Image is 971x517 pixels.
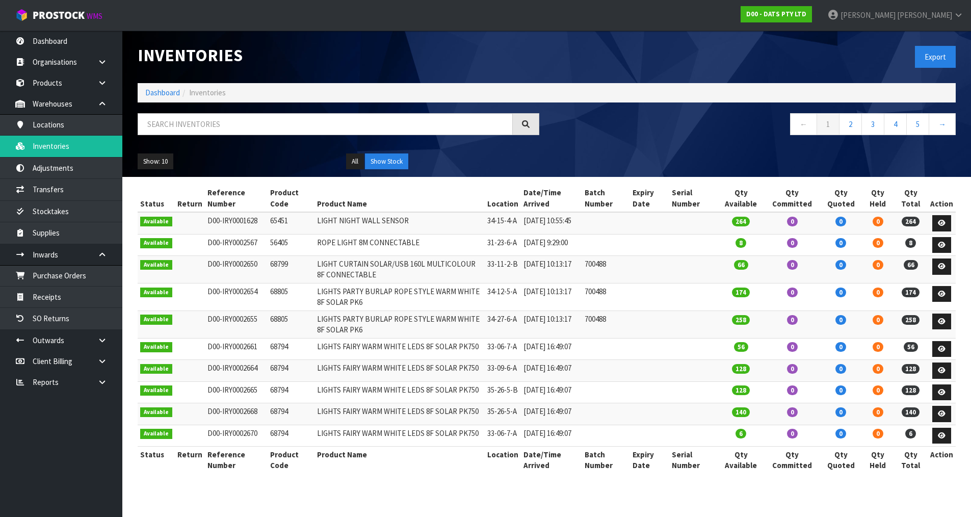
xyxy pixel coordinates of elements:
td: 68794 [268,403,314,425]
span: 0 [787,260,798,270]
td: LIGHT CURTAIN SOLAR/USB 160L MULTICOLOUR 8F CONNECTABLE [314,256,484,283]
td: [DATE] 16:49:07 [521,403,583,425]
th: Qty Quoted [820,447,862,474]
th: Return [175,185,205,212]
span: [PERSON_NAME] [841,10,896,20]
span: ProStock [33,9,85,22]
span: 0 [787,407,798,417]
td: LIGHTS FAIRY WARM WHITE LEDS 8F SOLAR PK750 [314,338,484,360]
a: 2 [839,113,862,135]
nav: Page navigation [555,113,956,138]
button: Export [915,46,956,68]
td: 33-11-2-B [485,256,521,283]
td: LIGHTS PARTY BURLAP ROPE STYLE WARM WHITE 8F SOLAR PK6 [314,283,484,311]
span: 258 [902,315,920,325]
a: 3 [861,113,884,135]
span: 0 [835,385,846,395]
th: Action [928,447,956,474]
a: D00 - DATS PTY LTD [741,6,812,22]
th: Qty Committed [765,185,820,212]
span: 6 [905,429,916,438]
span: Available [140,288,172,298]
td: D00-IRY0002654 [205,283,268,311]
th: Product Code [268,185,314,212]
span: 0 [835,288,846,297]
span: 56 [734,342,748,352]
td: 65451 [268,212,314,234]
span: Available [140,429,172,439]
span: 66 [904,260,918,270]
th: Action [928,185,956,212]
span: 174 [902,288,920,297]
td: 34-27-6-A [485,311,521,338]
td: LIGHTS FAIRY WARM WHITE LEDS 8F SOLAR PK750 [314,403,484,425]
td: 68794 [268,425,314,447]
td: 33-06-7-A [485,338,521,360]
span: 8 [736,238,746,248]
th: Qty Total [894,185,928,212]
span: 264 [902,217,920,226]
th: Reference Number [205,185,268,212]
td: D00-IRY0002650 [205,256,268,283]
img: cube-alt.png [15,9,28,21]
td: D00-IRY0002668 [205,403,268,425]
td: 700488 [582,256,630,283]
span: 0 [787,429,798,438]
td: 34-12-5-A [485,283,521,311]
input: Search inventories [138,113,513,135]
span: 0 [873,260,883,270]
th: Location [485,447,521,474]
th: Qty Held [862,185,894,212]
span: 128 [902,364,920,374]
td: [DATE] 10:13:17 [521,311,583,338]
strong: D00 - DATS PTY LTD [746,10,806,18]
span: 0 [873,315,883,325]
td: LIGHTS FAIRY WARM WHITE LEDS 8F SOLAR PK750 [314,360,484,382]
a: 1 [817,113,839,135]
th: Qty Quoted [820,185,862,212]
a: ← [790,113,817,135]
th: Product Name [314,185,484,212]
span: Available [140,407,172,418]
button: Show: 10 [138,153,173,170]
th: Reference Number [205,447,268,474]
span: 0 [873,342,883,352]
span: 0 [787,238,798,248]
span: 0 [873,407,883,417]
th: Date/Time Arrived [521,447,583,474]
th: Product Code [268,447,314,474]
td: 34-15-4-A [485,212,521,234]
span: 6 [736,429,746,438]
span: 0 [835,407,846,417]
th: Batch Number [582,447,630,474]
span: Inventories [189,88,226,97]
span: Available [140,364,172,374]
td: 68794 [268,338,314,360]
th: Status [138,447,175,474]
span: Available [140,260,172,270]
span: 66 [734,260,748,270]
td: 56405 [268,234,314,256]
button: Show Stock [365,153,408,170]
th: Qty Total [894,447,928,474]
th: Serial Number [669,185,717,212]
span: 8 [905,238,916,248]
td: 68805 [268,311,314,338]
span: 0 [835,429,846,438]
th: Return [175,447,205,474]
th: Serial Number [669,447,717,474]
td: 35-26-5-B [485,381,521,403]
th: Date/Time Arrived [521,185,583,212]
td: D00-IRY0001628 [205,212,268,234]
td: [DATE] 16:49:07 [521,425,583,447]
th: Status [138,185,175,212]
a: 4 [884,113,907,135]
span: 0 [787,342,798,352]
td: D00-IRY0002665 [205,381,268,403]
span: Available [140,342,172,352]
td: LIGHTS PARTY BURLAP ROPE STYLE WARM WHITE 8F SOLAR PK6 [314,311,484,338]
a: Dashboard [145,88,180,97]
td: LIGHTS FAIRY WARM WHITE LEDS 8F SOLAR PK750 [314,381,484,403]
td: D00-IRY0002567 [205,234,268,256]
td: [DATE] 16:49:07 [521,360,583,382]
